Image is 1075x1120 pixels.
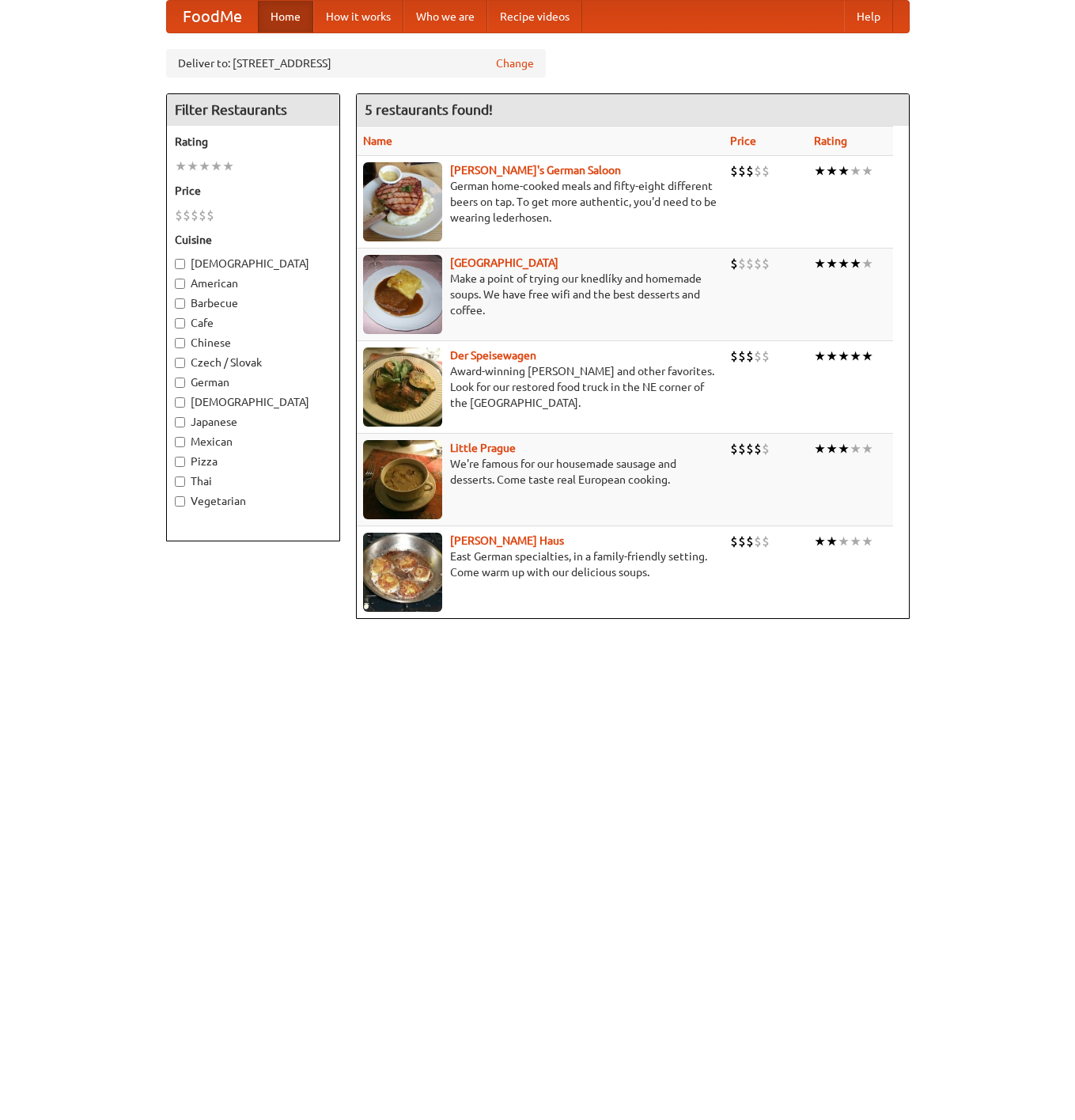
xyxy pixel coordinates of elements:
[363,363,717,411] p: Award-winning [PERSON_NAME] and other favorites. Look for our restored food truck in the NE corne...
[826,440,838,457] li: ★
[175,158,187,175] li: ★
[762,162,770,180] li: $
[175,493,331,509] label: Vegetarian
[365,102,493,117] ng-pluralize: 5 restaurants found!
[730,440,738,457] li: $
[175,417,185,427] input: Japanese
[206,207,214,224] li: $
[450,442,516,454] a: Little Prague
[175,437,185,447] input: Mexican
[746,255,754,272] li: $
[175,259,185,269] input: [DEMOGRAPHIC_DATA]
[730,255,738,272] li: $
[187,158,199,175] li: ★
[175,394,331,410] label: [DEMOGRAPHIC_DATA]
[175,256,331,271] label: [DEMOGRAPHIC_DATA]
[762,440,770,457] li: $
[838,440,850,457] li: ★
[363,255,442,334] img: czechpoint.jpg
[450,256,558,269] a: [GEOGRAPHIC_DATA]
[730,533,738,550] li: $
[754,533,762,550] li: $
[730,162,738,180] li: $
[363,549,717,580] p: East German specialties, in a family-friendly setting. Come warm up with our delicious soups.
[191,207,199,224] li: $
[754,347,762,365] li: $
[175,298,185,309] input: Barbecue
[861,255,873,272] li: ★
[222,158,234,175] li: ★
[738,255,746,272] li: $
[826,162,838,180] li: ★
[450,164,621,177] a: [PERSON_NAME]'s German Saloon
[838,255,850,272] li: ★
[738,162,746,180] li: $
[175,183,331,199] h5: Price
[450,349,536,362] b: Der Speisewagen
[183,207,191,224] li: $
[363,271,717,318] p: Make a point of trying our knedlíky and homemade soups. We have free wifi and the best desserts a...
[199,207,206,224] li: $
[838,347,850,365] li: ★
[175,275,331,291] label: American
[450,534,564,547] a: [PERSON_NAME] Haus
[175,134,331,150] h5: Rating
[175,207,183,224] li: $
[850,162,861,180] li: ★
[754,440,762,457] li: $
[175,397,185,408] input: [DEMOGRAPHIC_DATA]
[166,49,546,78] div: Deliver to: [STREET_ADDRESS]
[738,347,746,365] li: $
[175,358,185,368] input: Czech / Slovak
[844,1,893,32] a: Help
[175,279,185,289] input: American
[850,533,861,550] li: ★
[814,135,847,147] a: Rating
[487,1,582,32] a: Recipe videos
[363,456,717,488] p: We're famous for our housemade sausage and desserts. Come taste real European cooking.
[496,55,534,71] a: Change
[363,533,442,612] img: kohlhaus.jpg
[746,533,754,550] li: $
[746,162,754,180] li: $
[175,335,331,351] label: Chinese
[861,347,873,365] li: ★
[738,533,746,550] li: $
[826,255,838,272] li: ★
[826,347,838,365] li: ★
[363,440,442,519] img: littleprague.jpg
[730,347,738,365] li: $
[746,440,754,457] li: $
[167,94,339,126] h4: Filter Restaurants
[746,347,754,365] li: $
[175,374,331,390] label: German
[363,162,442,241] img: esthers.jpg
[814,255,826,272] li: ★
[762,533,770,550] li: $
[850,255,861,272] li: ★
[167,1,258,32] a: FoodMe
[210,158,222,175] li: ★
[838,162,850,180] li: ★
[850,347,861,365] li: ★
[175,476,185,487] input: Thai
[754,255,762,272] li: $
[814,347,826,365] li: ★
[175,414,331,430] label: Japanese
[175,496,185,507] input: Vegetarian
[730,135,756,147] a: Price
[826,533,838,550] li: ★
[313,1,403,32] a: How it works
[814,440,826,457] li: ★
[838,533,850,550] li: ★
[199,158,210,175] li: ★
[175,457,185,467] input: Pizza
[814,162,826,180] li: ★
[175,338,185,348] input: Chinese
[861,162,873,180] li: ★
[175,473,331,489] label: Thai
